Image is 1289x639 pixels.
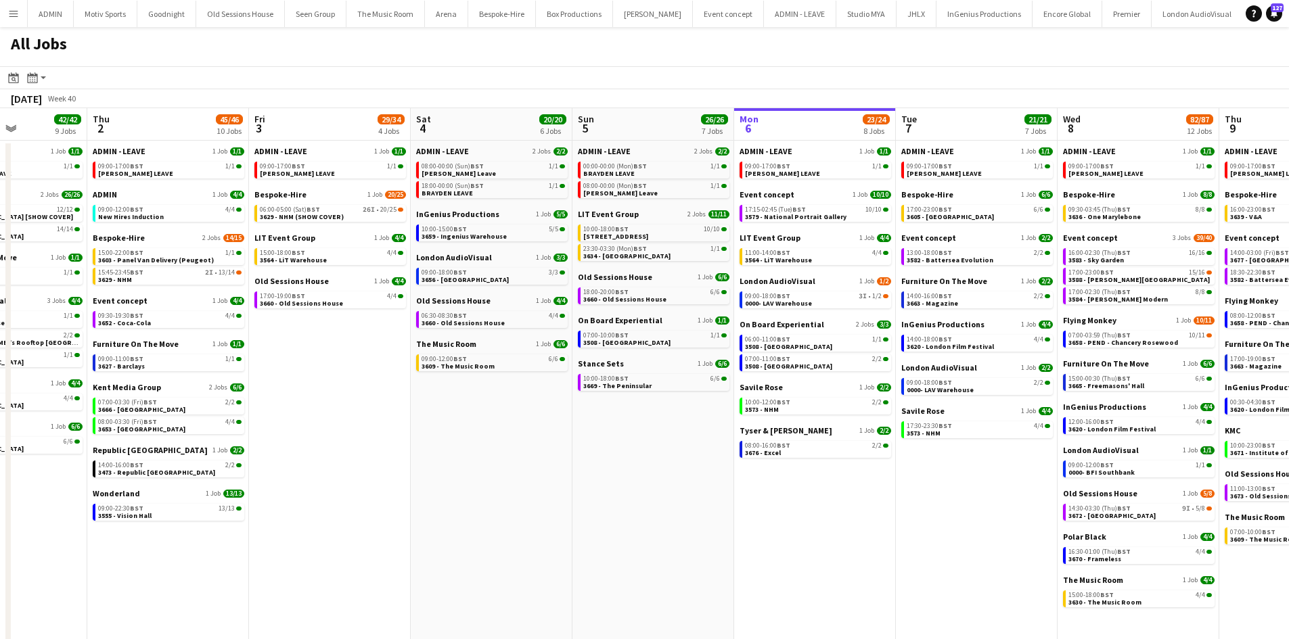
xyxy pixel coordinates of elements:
[740,276,891,319] div: London AudioVisual1 Job1/209:00-18:00BST3I•1/20000- LAV Warehouse
[64,269,73,276] span: 1/1
[745,212,846,221] span: 3579 - National Portrait Gallery
[687,210,706,218] span: 2 Jobs
[416,146,469,156] span: ADMIN - LEAVE
[254,233,406,243] a: LIT Event Group1 Job4/4
[260,163,305,170] span: 09:00-17:00
[422,268,565,283] a: 09:00-18:00BST3/33656 - [GEOGRAPHIC_DATA]
[745,206,806,213] span: 17:15-02:45 (Tue)
[1068,212,1141,221] span: 3636 - One Marylebone
[1068,206,1131,213] span: 09:30-03:45 (Thu)
[745,250,790,256] span: 11:00-14:00
[422,163,484,170] span: 08:00-00:00 (Sun)
[740,233,891,243] a: LIT Event Group1 Job4/4
[1173,234,1191,242] span: 3 Jobs
[578,209,729,272] div: LIT Event Group2 Jobs11/1110:00-18:00BST10/10[STREET_ADDRESS]23:30-03:30 (Mon)BST1/13634 - [GEOGR...
[422,169,496,178] span: Shane Leave
[422,232,507,241] span: 3659 - Ingenius Warehouse
[1068,268,1212,283] a: 17:00-23:00BST15/163588 - [PERSON_NAME][GEOGRAPHIC_DATA]
[715,273,729,281] span: 6/6
[1225,189,1277,199] span: Bespoke-Hire
[98,256,214,264] span: 3603 - Panel Van Delivery (Peugeot)
[1230,269,1275,276] span: 18:30-22:30
[583,244,727,260] a: 23:30-03:30 (Mon)BST1/13634 - [GEOGRAPHIC_DATA]
[583,163,647,170] span: 00:00-00:00 (Mon)
[745,169,820,178] span: ANDY LEAVE
[1063,146,1116,156] span: ADMIN - LEAVE
[708,210,729,218] span: 11/11
[578,272,729,282] a: Old Sessions House1 Job6/6
[536,210,551,218] span: 1 Job
[901,233,1053,276] div: Event concept1 Job2/213:00-18:00BST2/23582 - Battersea Evolution
[740,146,792,156] span: ADMIN - LEAVE
[93,189,117,199] span: ADMIN
[74,1,137,27] button: Motiv Sports
[1194,234,1215,242] span: 39/40
[745,256,812,264] span: 3564 - LiT Warehouse
[196,1,285,27] button: Old Sessions House
[422,189,473,197] span: BRAYDEN LEAVE
[1200,147,1215,156] span: 1/1
[392,234,406,242] span: 4/4
[859,147,874,156] span: 1 Job
[93,189,244,199] a: ADMIN1 Job4/4
[694,147,713,156] span: 2 Jobs
[578,146,631,156] span: ADMIN - LEAVE
[205,269,213,276] span: 2I
[633,244,647,253] span: BST
[901,276,987,286] span: Furniture On The Move
[254,146,406,156] a: ADMIN - LEAVE1 Job1/1
[230,191,244,199] span: 4/4
[907,163,952,170] span: 09:00-17:00
[98,205,242,220] a: 09:00-12:00BST4/4New Hires Induction
[907,250,952,256] span: 13:00-18:00
[254,233,406,276] div: LIT Event Group1 Job4/415:00-18:00BST4/43564 - LiT Warehouse
[453,268,467,277] span: BST
[901,146,1053,189] div: ADMIN - LEAVE1 Job1/109:00-17:00BST1/1[PERSON_NAME] LEAVE
[1183,147,1198,156] span: 1 Job
[1039,147,1053,156] span: 1/1
[877,234,891,242] span: 4/4
[374,277,389,285] span: 1 Job
[93,233,244,243] a: Bespoke-Hire2 Jobs14/15
[425,1,468,27] button: Arena
[633,181,647,190] span: BST
[872,250,882,256] span: 4/4
[1021,191,1036,199] span: 1 Job
[1117,287,1131,296] span: BST
[740,146,891,189] div: ADMIN - LEAVE1 Job1/109:00-17:00BST1/1[PERSON_NAME] LEAVE
[901,189,1053,199] a: Bespoke-Hire1 Job6/6
[93,146,244,189] div: ADMIN - LEAVE1 Job1/109:00-17:00BST1/1[PERSON_NAME] LEAVE
[939,205,952,214] span: BST
[1189,269,1205,276] span: 15/16
[374,147,389,156] span: 1 Job
[1068,275,1210,284] span: 3588 - Tate Britain
[260,205,403,220] a: 06:00-05:00 (Sat)BST26I•20/253629 - NHM (SHOW COVER)
[1117,205,1131,214] span: BST
[422,183,484,189] span: 18:00-00:00 (Sun)
[901,189,1053,233] div: Bespoke-Hire1 Job6/617:00-23:00BST6/63605 - [GEOGRAPHIC_DATA]
[553,147,568,156] span: 2/2
[745,205,888,220] a: 17:15-02:45 (Tue)BST10/103579 - National Portrait Gallery
[392,277,406,285] span: 4/4
[1063,146,1215,189] div: ADMIN - LEAVE1 Job1/109:00-17:00BST1/1[PERSON_NAME] LEAVE
[583,245,647,252] span: 23:30-03:30 (Mon)
[367,191,382,199] span: 1 Job
[939,248,952,257] span: BST
[740,276,891,286] a: London AudioVisual1 Job1/2
[98,212,164,221] span: New Hires Induction
[57,206,73,213] span: 12/12
[901,146,1053,156] a: ADMIN - LEAVE1 Job1/1
[877,277,891,285] span: 1/2
[202,234,221,242] span: 2 Jobs
[225,206,235,213] span: 4/4
[533,147,551,156] span: 2 Jobs
[777,162,790,170] span: BST
[1063,233,1215,315] div: Event concept3 Jobs39/4016:00-02:30 (Thu)BST16/163583 - Sky Garden17:00-23:00BST15/163588 - [PERS...
[98,268,242,283] a: 15:45-23:45BST2I•13/143629 - NHM
[1068,162,1212,177] a: 09:00-17:00BST1/1[PERSON_NAME] LEAVE
[1063,189,1215,199] a: Bespoke-Hire1 Job8/8
[1063,233,1118,243] span: Event concept
[225,250,235,256] span: 1/1
[715,147,729,156] span: 2/2
[1230,212,1262,221] span: 3639 - V&A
